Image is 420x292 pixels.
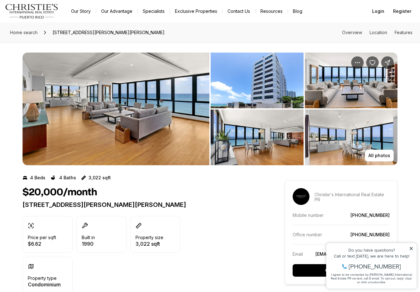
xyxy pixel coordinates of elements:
[305,53,398,108] button: View image gallery
[223,7,255,16] button: Contact Us
[351,213,390,218] a: [PHONE_NUMBER]
[7,14,90,18] div: Do you have questions?
[170,7,222,16] a: Exclusive Properties
[28,235,56,240] p: Price per sqft
[293,213,324,218] p: Mobile number
[293,251,303,257] p: Email
[89,175,111,180] p: 3,022 sqft
[23,201,262,208] p: [STREET_ADDRESS][PERSON_NAME][PERSON_NAME]
[5,4,59,19] img: logo
[66,7,96,16] a: Our Story
[255,7,288,16] a: Resources
[23,53,397,165] div: Listing Photos
[211,53,304,108] button: View image gallery
[30,175,45,180] p: 4 Beds
[59,175,76,180] p: 4 Baths
[26,29,78,36] span: [PHONE_NUMBER]
[315,192,390,202] p: Christie's International Real Estate PR
[366,56,379,69] button: Save Property: 1 CERVANTES #3
[138,7,170,16] a: Specialists
[136,241,163,246] p: 3,022 sqft
[342,30,412,35] nav: Page section menu
[211,110,304,165] button: View image gallery
[395,30,412,35] a: Skip to: Features
[293,264,390,277] button: Contact agent
[288,7,307,16] a: Blog
[8,28,40,38] a: Home search
[372,9,384,14] span: Login
[370,30,387,35] a: Skip to: Location
[389,5,415,18] button: Register
[50,28,167,38] span: [STREET_ADDRESS][PERSON_NAME][PERSON_NAME]
[23,187,97,198] h1: $20,000/month
[342,30,362,35] a: Skip to: Overview
[305,110,398,165] button: View image gallery
[381,56,394,69] button: Share Property: 1 CERVANTES #3
[351,56,364,69] button: Property options
[351,232,390,237] a: [PHONE_NUMBER]
[7,20,90,24] div: Call or text [DATE], we are here to help!
[82,241,95,246] p: 1990
[315,251,390,257] a: [EMAIL_ADDRESS][DOMAIN_NAME]
[28,282,61,287] p: Condominium
[10,30,38,35] span: Home search
[82,235,95,240] p: Built in
[23,53,209,165] li: 1 of 6
[211,53,397,165] li: 2 of 6
[136,235,163,240] p: Property size
[393,9,411,14] span: Register
[8,38,89,50] span: I agree to be contacted by [PERSON_NAME] International Real Estate PR via text, call & email. To ...
[96,7,137,16] a: Our Advantage
[28,276,57,281] p: Property type
[23,53,209,165] button: View image gallery
[368,153,390,158] p: All photos
[365,150,394,161] button: All photos
[368,5,388,18] button: Login
[293,232,322,237] p: Office number
[28,241,56,246] p: $6.62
